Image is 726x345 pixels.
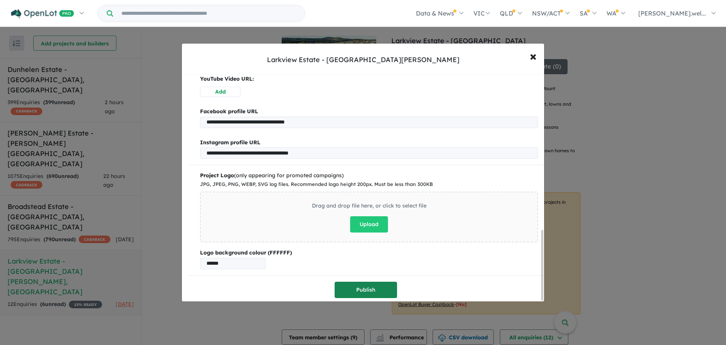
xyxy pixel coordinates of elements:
input: Try estate name, suburb, builder or developer [115,5,303,22]
span: [PERSON_NAME].wel... [638,9,706,17]
div: Drag and drop file here, or click to select file [312,201,427,211]
p: YouTube Video URL: [200,75,538,84]
button: Publish [335,282,397,298]
button: Upload [350,216,388,233]
b: Project Logo [200,172,234,179]
div: (only appearing for promoted campaigns) [200,171,538,180]
b: Instagram profile URL [200,139,261,146]
b: Logo background colour (FFFFFF) [200,248,538,258]
img: Openlot PRO Logo White [11,9,74,19]
div: Larkview Estate - [GEOGRAPHIC_DATA][PERSON_NAME] [267,55,459,65]
div: JPG, JPEG, PNG, WEBP, SVG log files. Recommended logo height 200px. Must be less than 300KB [200,180,538,189]
button: Add [200,87,240,97]
b: Facebook profile URL [200,108,258,115]
span: × [530,48,537,64]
